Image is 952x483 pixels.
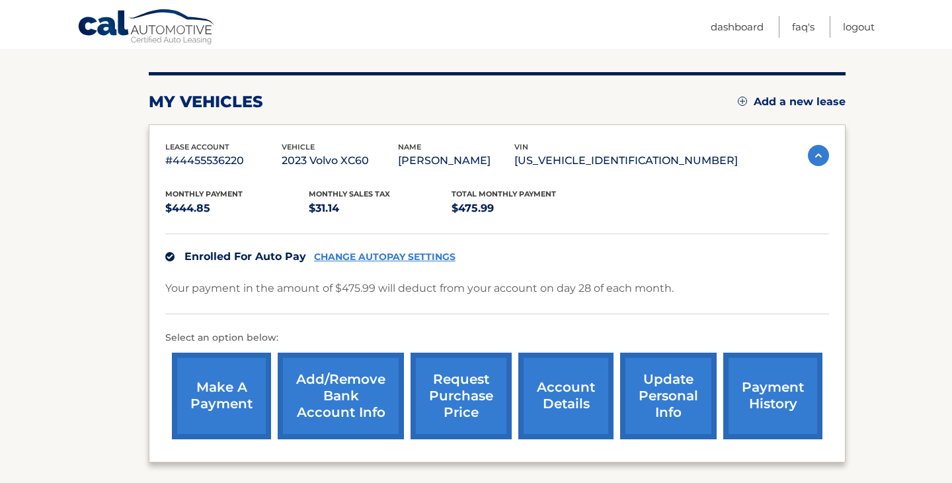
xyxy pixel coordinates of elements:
[738,97,747,106] img: add.svg
[165,252,175,261] img: check.svg
[514,142,528,152] span: vin
[165,330,829,346] p: Select an option below:
[518,353,614,439] a: account details
[165,152,282,170] p: #44455536220
[411,353,512,439] a: request purchase price
[165,279,674,298] p: Your payment in the amount of $475.99 will deduct from your account on day 28 of each month.
[843,16,875,38] a: Logout
[514,152,738,170] p: [US_VEHICLE_IDENTIFICATION_NUMBER]
[77,9,216,47] a: Cal Automotive
[398,152,514,170] p: [PERSON_NAME]
[309,199,452,218] p: $31.14
[172,353,271,439] a: make a payment
[452,199,595,218] p: $475.99
[808,145,829,166] img: accordion-active.svg
[282,142,315,152] span: vehicle
[452,189,556,198] span: Total Monthly Payment
[165,199,309,218] p: $444.85
[792,16,814,38] a: FAQ's
[723,353,822,439] a: payment history
[278,353,404,439] a: Add/Remove bank account info
[620,353,717,439] a: update personal info
[711,16,764,38] a: Dashboard
[282,152,398,170] p: 2023 Volvo XC60
[184,250,306,263] span: Enrolled For Auto Pay
[149,92,263,112] h2: my vehicles
[738,95,846,109] a: Add a new lease
[165,142,229,152] span: lease account
[398,142,421,152] span: name
[165,189,243,198] span: Monthly Payment
[309,189,390,198] span: Monthly sales Tax
[314,251,456,263] a: CHANGE AUTOPAY SETTINGS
